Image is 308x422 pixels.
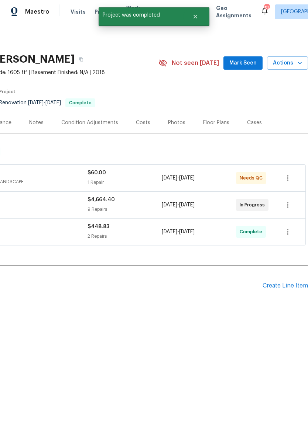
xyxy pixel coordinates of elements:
[61,119,118,126] div: Condition Adjustments
[162,175,177,181] span: [DATE]
[88,206,162,213] div: 9 Repairs
[179,202,195,207] span: [DATE]
[183,9,208,24] button: Close
[179,229,195,234] span: [DATE]
[88,224,109,229] span: $448.83
[95,8,117,15] span: Projects
[264,4,269,12] div: 51
[28,100,44,105] span: [DATE]
[168,119,185,126] div: Photos
[263,282,308,289] div: Create Line Item
[240,174,266,182] span: Needs QC
[179,175,195,181] span: [DATE]
[273,59,302,68] span: Actions
[162,229,177,234] span: [DATE]
[136,119,150,126] div: Costs
[126,4,145,19] span: Work Orders
[99,7,183,23] span: Project was completed
[172,59,219,67] span: Not seen [DATE]
[25,8,49,15] span: Maestro
[223,56,263,70] button: Mark Seen
[28,100,61,105] span: -
[88,197,115,202] span: $4,664.40
[29,119,44,126] div: Notes
[203,119,229,126] div: Floor Plans
[247,119,262,126] div: Cases
[240,201,268,209] span: In Progress
[240,228,265,236] span: Complete
[75,53,88,66] button: Copy Address
[162,228,195,236] span: -
[216,4,251,19] span: Geo Assignments
[162,174,195,182] span: -
[88,179,162,186] div: 1 Repair
[45,100,61,105] span: [DATE]
[162,201,195,209] span: -
[162,202,177,207] span: [DATE]
[88,233,162,240] div: 2 Repairs
[66,101,95,105] span: Complete
[267,56,308,70] button: Actions
[229,59,257,68] span: Mark Seen
[71,8,86,15] span: Visits
[88,170,106,175] span: $60.00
